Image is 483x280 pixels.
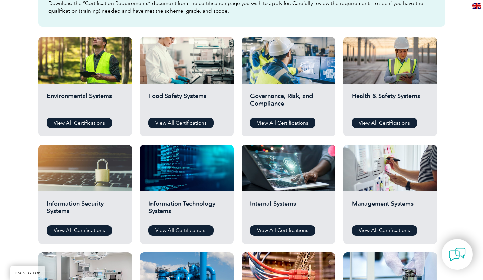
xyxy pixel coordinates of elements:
a: View All Certifications [47,118,112,128]
a: View All Certifications [148,118,214,128]
a: View All Certifications [250,225,315,236]
h2: Information Technology Systems [148,200,225,220]
a: View All Certifications [250,118,315,128]
img: contact-chat.png [449,246,466,263]
h2: Health & Safety Systems [352,92,428,113]
h2: Management Systems [352,200,428,220]
h2: Environmental Systems [47,92,123,113]
a: View All Certifications [148,225,214,236]
a: View All Certifications [47,225,112,236]
img: en [472,3,481,9]
h2: Governance, Risk, and Compliance [250,92,327,113]
a: View All Certifications [352,118,417,128]
a: View All Certifications [352,225,417,236]
h2: Information Security Systems [47,200,123,220]
h2: Internal Systems [250,200,327,220]
a: BACK TO TOP [10,266,45,280]
h2: Food Safety Systems [148,92,225,113]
